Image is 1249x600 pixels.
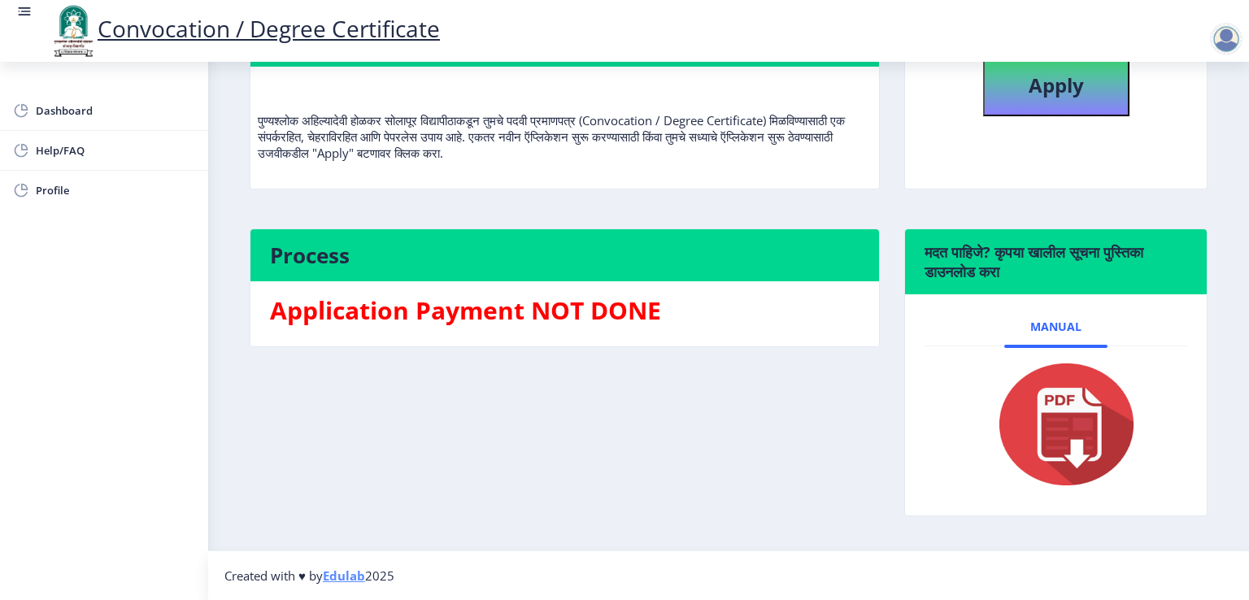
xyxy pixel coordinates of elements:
a: Manual [1004,307,1108,346]
a: Convocation / Degree Certificate [49,13,440,44]
span: Profile [36,180,195,200]
button: Apply [983,59,1129,116]
p: पुण्यश्लोक अहिल्यादेवी होळकर सोलापूर विद्यापीठाकडून तुमचे पदवी प्रमाणपत्र (Convocation / Degree C... [258,80,872,161]
a: Edulab [323,567,365,584]
img: pdf.png [975,359,1138,489]
span: Manual [1030,320,1081,333]
img: logo [49,3,98,59]
h6: मदत पाहिजे? कृपया खालील सूचना पुस्तिका डाउनलोड करा [925,242,1187,281]
b: Apply [1029,72,1084,98]
span: Created with ♥ by 2025 [224,567,394,584]
h3: Application Payment NOT DONE [270,294,860,327]
h4: Process [270,242,860,268]
span: Dashboard [36,101,195,120]
span: Help/FAQ [36,141,195,160]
